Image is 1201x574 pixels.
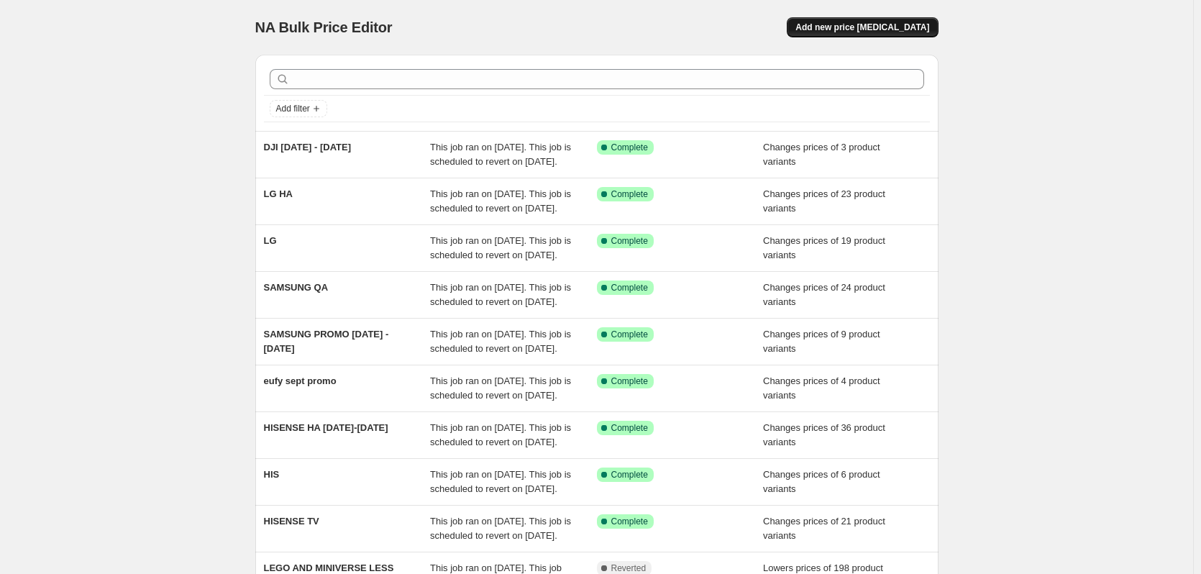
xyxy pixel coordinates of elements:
[763,235,885,260] span: Changes prices of 19 product variants
[430,282,571,307] span: This job ran on [DATE]. This job is scheduled to revert on [DATE].
[611,422,648,434] span: Complete
[276,103,310,114] span: Add filter
[430,188,571,214] span: This job ran on [DATE]. This job is scheduled to revert on [DATE].
[611,375,648,387] span: Complete
[611,516,648,527] span: Complete
[763,422,885,447] span: Changes prices of 36 product variants
[763,282,885,307] span: Changes prices of 24 product variants
[795,22,929,33] span: Add new price [MEDICAL_DATA]
[430,142,571,167] span: This job ran on [DATE]. This job is scheduled to revert on [DATE].
[264,516,319,527] span: HISENSE TV
[611,329,648,340] span: Complete
[430,516,571,541] span: This job ran on [DATE]. This job is scheduled to revert on [DATE].
[264,282,329,293] span: SAMSUNG QA
[430,329,571,354] span: This job ran on [DATE]. This job is scheduled to revert on [DATE].
[430,422,571,447] span: This job ran on [DATE]. This job is scheduled to revert on [DATE].
[611,562,647,574] span: Reverted
[430,375,571,401] span: This job ran on [DATE]. This job is scheduled to revert on [DATE].
[611,235,648,247] span: Complete
[763,516,885,541] span: Changes prices of 21 product variants
[264,235,277,246] span: LG
[270,100,327,117] button: Add filter
[763,188,885,214] span: Changes prices of 23 product variants
[611,142,648,153] span: Complete
[264,422,388,433] span: HISENSE HA [DATE]-[DATE]
[264,142,352,152] span: DJI [DATE] - [DATE]
[763,142,880,167] span: Changes prices of 3 product variants
[611,282,648,293] span: Complete
[611,188,648,200] span: Complete
[264,329,389,354] span: SAMSUNG PROMO [DATE] -[DATE]
[763,329,880,354] span: Changes prices of 9 product variants
[611,469,648,480] span: Complete
[763,375,880,401] span: Changes prices of 4 product variants
[787,17,938,37] button: Add new price [MEDICAL_DATA]
[255,19,393,35] span: NA Bulk Price Editor
[264,375,337,386] span: eufy sept promo
[264,469,280,480] span: HIS
[264,188,293,199] span: LG HA
[430,469,571,494] span: This job ran on [DATE]. This job is scheduled to revert on [DATE].
[430,235,571,260] span: This job ran on [DATE]. This job is scheduled to revert on [DATE].
[763,469,880,494] span: Changes prices of 6 product variants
